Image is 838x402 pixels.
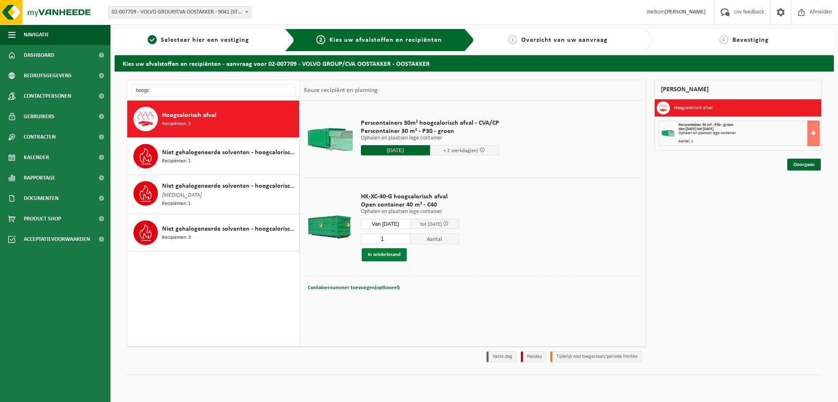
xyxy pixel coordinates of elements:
span: Recipiënten: 1 [162,200,191,208]
span: Gebruikers [24,106,54,127]
div: [PERSON_NAME] [654,80,822,99]
span: Containernummer toevoegen(optioneel) [308,285,400,290]
h3: Hoogcalorisch afval [674,101,713,115]
div: Keuze recipiënt en planning [300,80,382,101]
span: Niet gehalogeneerde solventen - hoogcalorisch in kleinverpakking [162,224,297,234]
span: tot [DATE] [420,222,442,227]
li: Holiday [521,351,546,362]
span: HK-XC-40-G hoogcalorisch afval [361,193,459,201]
span: + 2 werkdag(en) [444,148,478,153]
span: 02-007709 - VOLVO GROUP/CVA OOSTAKKER - 9041 OOSTAKKER, SMALLEHEERWEG 31 [108,7,251,18]
span: Hoogcalorisch afval [162,110,216,120]
span: Niet gehalogeneerde solventen - hoogcalorisch in 200lt-vat [162,148,297,157]
span: Niet gehalogeneerde solventen - hoogcalorisch in IBC [162,181,297,191]
button: Hoogcalorisch afval Recipiënten: 2 [127,101,300,138]
a: 1Selecteer hier een vestiging [119,35,278,45]
span: [MEDICAL_DATA] [162,191,202,200]
span: Documenten [24,188,59,209]
span: Open container 40 m³ - C40 [361,201,459,209]
span: Kalender [24,147,49,168]
span: Overzicht van uw aanvraag [521,37,608,43]
input: Selecteer datum [361,219,410,229]
button: Niet gehalogeneerde solventen - hoogcalorisch in kleinverpakking Recipiënten: 3 [127,214,300,252]
button: Containernummer toevoegen(optioneel) [307,282,401,294]
div: Aantal: 1 [678,139,820,144]
span: Bedrijfsgegevens [24,65,72,86]
input: Materiaal zoeken [131,84,295,97]
span: 1 [148,35,157,44]
button: In winkelmand [362,248,407,261]
div: Ophalen en plaatsen lege container [678,131,820,135]
button: Niet gehalogeneerde solventen - hoogcalorisch in 200lt-vat Recipiënten: 1 [127,138,300,175]
span: Recipiënten: 3 [162,234,191,242]
span: Contactpersonen [24,86,71,106]
li: Tijdelijk niet toegestaan/période limitée [550,351,642,362]
span: Perscontainer 30 m³ - P30 - groen [361,127,499,135]
span: Selecteer hier een vestiging [161,37,249,43]
span: Acceptatievoorwaarden [24,229,90,249]
li: Vaste dag [487,351,517,362]
span: 3 [508,35,517,44]
strong: [PERSON_NAME] [665,9,706,15]
input: Selecteer datum [361,145,430,155]
span: Aantal [410,234,459,244]
p: Ophalen en plaatsen lege container [361,209,459,215]
span: 2 [316,35,325,44]
span: Rapportage [24,168,55,188]
span: Contracten [24,127,56,147]
button: Niet gehalogeneerde solventen - hoogcalorisch in IBC [MEDICAL_DATA] Recipiënten: 1 [127,175,300,214]
p: Ophalen en plaatsen lege container [361,135,499,141]
strong: Van [DATE] tot [DATE] [678,127,714,131]
span: Bevestiging [732,37,769,43]
a: Doorgaan [787,159,821,171]
span: 02-007709 - VOLVO GROUP/CVA OOSTAKKER - 9041 OOSTAKKER, SMALLEHEERWEG 31 [108,6,251,18]
span: Recipiënten: 1 [162,157,191,165]
span: Kies uw afvalstoffen en recipiënten [329,37,442,43]
h2: Kies uw afvalstoffen en recipiënten - aanvraag voor 02-007709 - VOLVO GROUP/CVA OOSTAKKER - OOSTA... [115,55,834,71]
span: 4 [719,35,728,44]
span: Dashboard [24,45,54,65]
span: Product Shop [24,209,61,229]
span: Recipiënten: 2 [162,120,191,128]
span: Navigatie [24,25,49,45]
span: Perscontainer 30 m³ - P30 - groen [678,123,733,127]
span: Perscontainers 30m³ hoogcalorisch afval - CVA/CP [361,119,499,127]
